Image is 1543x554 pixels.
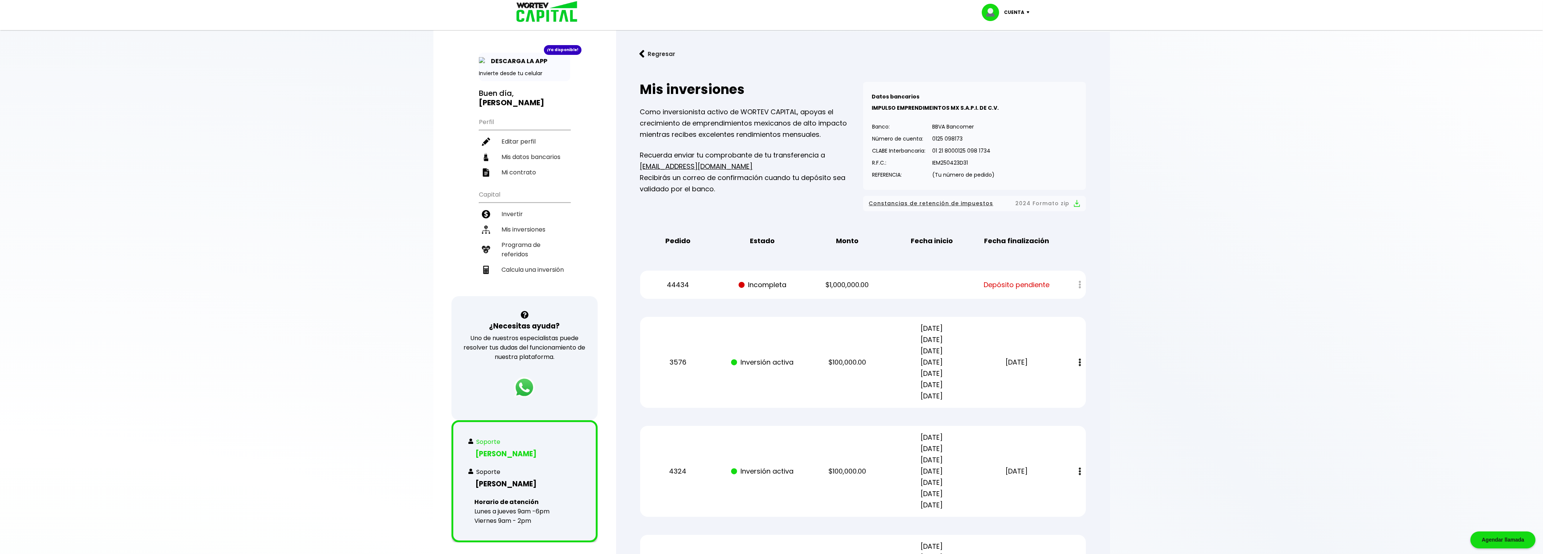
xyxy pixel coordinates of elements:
img: logos_whatsapp-icon.242b2217.svg [514,377,535,398]
img: inversiones-icon.6695dc30.svg [482,226,490,234]
p: $100,000.00 [812,357,883,368]
p: [DATE] [DATE] [DATE] [DATE] [DATE] [DATE] [DATE] [896,323,968,402]
img: whats-contact.f1ec29d3.svg [468,469,473,474]
p: Inversión activa [727,466,798,477]
a: Calcula una inversión [479,262,570,277]
p: BBVA Bancomer [933,121,995,132]
p: Invierte desde tu celular [479,70,570,77]
img: profile-image [982,4,1004,21]
h3: [PERSON_NAME] [468,478,581,489]
a: Programa de referidos [479,237,570,262]
p: REFERENCIA: [872,169,926,180]
p: $1,000,000.00 [812,279,883,291]
img: app-icon [479,57,487,65]
div: ¡Ya disponible! [544,45,581,55]
ul: Capital [479,186,570,296]
img: invertir-icon.b3b967d7.svg [482,210,490,218]
p: 3576 [642,357,713,368]
b: Fecha finalización [984,235,1049,247]
p: [DATE] [981,357,1052,368]
p: Soporte [476,437,500,447]
p: Como inversionista activo de WORTEV CAPITAL, apoyas el crecimiento de emprendimientos mexicanos d... [640,106,863,140]
img: recomiendanos-icon.9b8e9327.svg [482,245,490,254]
b: [PERSON_NAME] [479,97,544,108]
a: Editar perfil [479,134,570,149]
p: 44434 [642,279,713,291]
ul: Perfil [479,114,570,180]
span: Constancias de retención de impuestos [869,199,993,208]
p: 01 21 8000125 098 1734 [933,145,995,156]
button: Constancias de retención de impuestos2024 Formato zip [869,199,1080,208]
img: flecha izquierda [639,50,645,58]
p: Número de cuenta: [872,133,926,144]
img: editar-icon.952d3147.svg [482,138,490,146]
b: Estado [750,235,775,247]
p: $100,000.00 [812,466,883,477]
p: Inversión activa [727,357,798,368]
p: Incompleta [727,279,798,291]
p: [DATE] [DATE] [DATE] [DATE] [DATE] [DATE] [DATE] [896,432,968,511]
p: 0125 098173 [933,133,995,144]
a: Invertir [479,206,570,222]
img: datos-icon.10cf9172.svg [482,153,490,161]
p: Cuenta [1004,7,1025,18]
b: Monto [836,235,859,247]
button: Regresar [628,44,687,64]
b: Horario de atención [474,498,539,506]
a: Mis datos bancarios [479,149,570,165]
p: Lunes a jueves 9am -6pm Viernes 9am - 2pm [468,497,550,525]
p: Recuerda enviar tu comprobante de tu transferencia a Recibirás un correo de confirmación cuando t... [640,150,863,195]
a: Soporte[PERSON_NAME] [468,437,581,461]
h3: [PERSON_NAME] [468,448,581,459]
p: Soporte [476,467,500,477]
a: Mi contrato [479,165,570,180]
a: Soporte[PERSON_NAME] [468,467,581,491]
h3: Buen día, [479,89,570,107]
img: whats-contact.f1ec29d3.svg [468,439,473,444]
p: R.F.C.: [872,157,926,168]
img: calculadora-icon.17d418c4.svg [482,266,490,274]
p: Uno de nuestros especialistas puede resolver tus dudas del funcionamiento de nuestra plataforma. [461,333,588,362]
p: CLABE Interbancaria: [872,145,926,156]
b: Fecha inicio [911,235,953,247]
p: (Tu número de pedido) [933,169,995,180]
p: Banco: [872,121,926,132]
p: IEM250423D31 [933,157,995,168]
b: Datos bancarios [872,93,920,100]
a: flecha izquierdaRegresar [628,44,1098,64]
p: 4324 [642,466,713,477]
img: contrato-icon.f2db500c.svg [482,168,490,177]
img: icon-down [1025,11,1035,14]
b: Pedido [665,235,690,247]
h2: Mis inversiones [640,82,863,97]
span: Depósito pendiente [984,279,1049,291]
a: Mis inversiones [479,222,570,237]
a: [EMAIL_ADDRESS][DOMAIN_NAME] [640,162,753,171]
p: DESCARGA LA APP [487,56,547,66]
p: [DATE] [981,466,1052,477]
div: Agendar llamada [1470,531,1535,548]
h3: ¿Necesitas ayuda? [489,321,560,331]
b: IMPULSO EMPRENDIMEINTOS MX S.A.P.I. DE C.V. [872,104,999,112]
